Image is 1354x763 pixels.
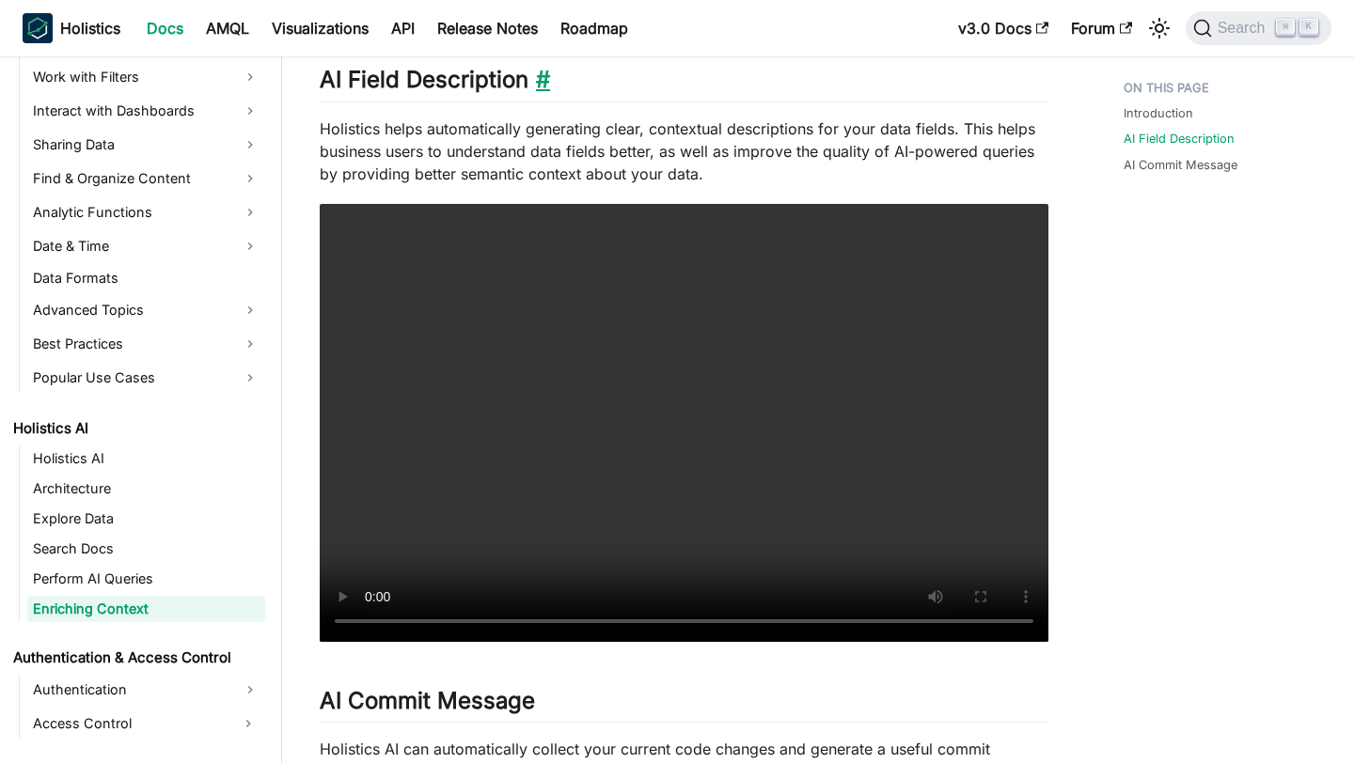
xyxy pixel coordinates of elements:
[23,13,120,43] a: HolisticsHolistics
[1124,104,1193,122] a: Introduction
[27,96,265,126] a: Interact with Dashboards
[60,17,120,39] b: Holistics
[380,13,426,43] a: API
[27,566,265,592] a: Perform AI Queries
[27,265,265,291] a: Data Formats
[260,13,380,43] a: Visualizations
[27,231,265,261] a: Date & Time
[1124,130,1235,148] a: AI Field Description
[320,204,1048,642] video: Your browser does not support embedding video, but you can .
[27,596,265,622] a: Enriching Context
[1060,13,1143,43] a: Forum
[23,13,53,43] img: Holistics
[1276,19,1295,36] kbd: ⌘
[320,66,1048,101] h2: AI Field Description
[27,197,265,227] a: Analytic Functions
[27,62,265,92] a: Work with Filters
[27,363,265,393] a: Popular Use Cases
[528,66,550,93] a: Direct link to AI Field Description
[8,415,265,442] a: Holistics AI
[320,687,1048,723] h2: AI Commit Message
[1212,20,1277,37] span: Search
[27,475,265,502] a: Architecture
[27,163,265,194] a: Find & Organize Content
[426,13,549,43] a: Release Notes
[1186,11,1331,45] button: Search (Command+K)
[27,130,265,160] a: Sharing Data
[549,13,639,43] a: Roadmap
[231,708,265,739] button: Expand sidebar category 'Access Control'
[1144,13,1174,43] button: Switch between dark and light mode (currently light mode)
[27,445,265,472] a: Holistics AI
[1299,19,1318,36] kbd: K
[8,645,265,671] a: Authentication & Access Control
[27,506,265,532] a: Explore Data
[27,295,265,325] a: Advanced Topics
[195,13,260,43] a: AMQL
[27,708,231,739] a: Access Control
[320,117,1048,185] p: Holistics helps automatically generating clear, contextual descriptions for your data fields. Thi...
[27,536,265,562] a: Search Docs
[947,13,1060,43] a: v3.0 Docs
[1124,156,1237,174] a: AI Commit Message
[27,675,265,705] a: Authentication
[27,329,265,359] a: Best Practices
[135,13,195,43] a: Docs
